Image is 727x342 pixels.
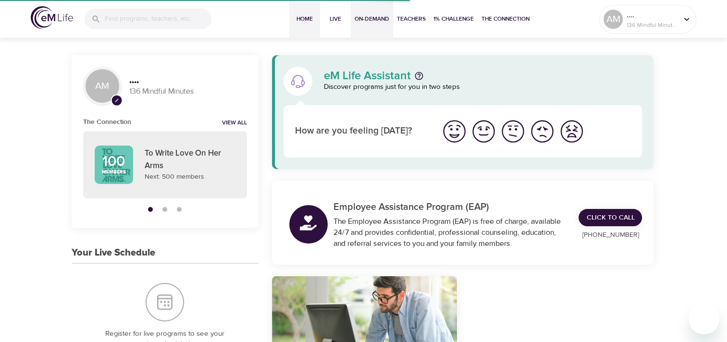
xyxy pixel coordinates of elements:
p: Employee Assistance Program (EAP) [333,200,567,214]
span: The Connection [481,14,530,24]
button: I'm feeling ok [498,117,528,146]
a: View all notifications [222,119,247,127]
a: Click to Call [579,209,642,227]
iframe: Button to launch messaging window [689,304,719,334]
span: Home [293,14,316,24]
img: logo [31,6,73,29]
p: Members [102,169,126,176]
img: bad [529,118,555,145]
p: Next: 500 members [145,172,235,182]
p: 100 [102,154,125,169]
img: ok [500,118,526,145]
p: [PHONE_NUMBER] [579,230,642,240]
input: Find programs, teachers, etc... [105,9,211,29]
span: 1% Challenge [433,14,474,24]
p: eM Life Assistant [324,70,411,82]
img: great [441,118,468,145]
img: Your Live Schedule [146,283,184,321]
button: I'm feeling worst [557,117,586,146]
p: Discover programs just for you in two steps [324,82,642,93]
p: .... [627,9,678,21]
h3: Your Live Schedule [72,247,155,258]
button: I'm feeling good [469,117,498,146]
h3: .... [129,75,247,86]
img: eM Life Assistant [290,73,306,89]
span: On-Demand [355,14,389,24]
div: AM [83,67,122,105]
p: 136 Mindful Minutes [627,21,678,29]
img: good [470,118,497,145]
h6: The Connection [83,117,131,127]
div: AM [604,10,623,29]
div: The Employee Assistance Program (EAP) is free of charge, available 24/7 and provides confidential... [333,216,567,249]
p: To Write Love On Her Arms [145,147,235,172]
button: I'm feeling great [440,117,469,146]
span: Live [324,14,347,24]
img: worst [558,118,585,145]
button: I'm feeling bad [528,117,557,146]
p: How are you feeling [DATE]? [295,124,428,138]
p: 136 Mindful Minutes [129,86,247,97]
span: Teachers [397,14,426,24]
span: Click to Call [586,212,634,224]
